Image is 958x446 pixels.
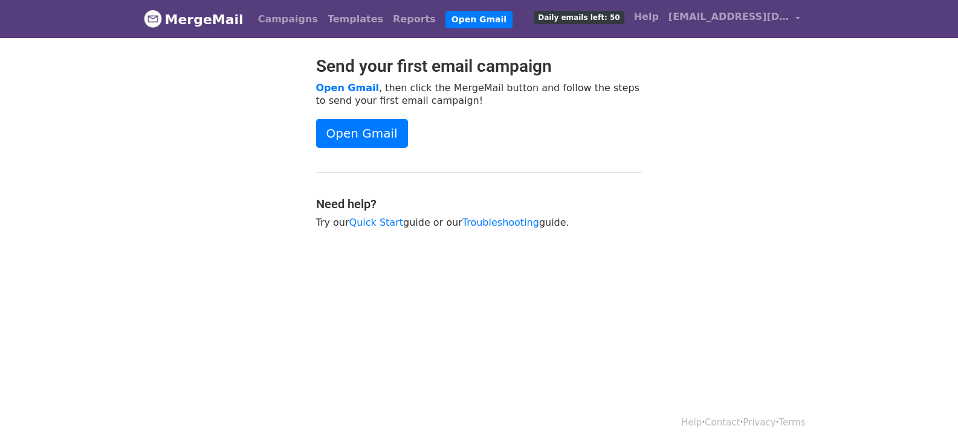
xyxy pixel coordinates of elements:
[144,10,162,28] img: MergeMail logo
[534,11,624,24] span: Daily emails left: 50
[316,82,379,94] a: Open Gmail
[778,417,805,428] a: Terms
[705,417,740,428] a: Contact
[629,5,664,29] a: Help
[253,7,323,31] a: Campaigns
[316,56,642,77] h2: Send your first email campaign
[664,5,805,33] a: [EMAIL_ADDRESS][DOMAIN_NAME]
[462,217,539,228] a: Troubleshooting
[388,7,441,31] a: Reports
[529,5,629,29] a: Daily emails left: 50
[743,417,775,428] a: Privacy
[316,81,642,107] p: , then click the MergeMail button and follow the steps to send your first email campaign!
[316,119,408,148] a: Open Gmail
[323,7,388,31] a: Templates
[445,11,513,28] a: Open Gmail
[316,216,642,229] p: Try our guide or our guide.
[681,417,702,428] a: Help
[349,217,403,228] a: Quick Start
[316,197,642,211] h4: Need help?
[144,7,244,32] a: MergeMail
[668,10,789,24] span: [EMAIL_ADDRESS][DOMAIN_NAME]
